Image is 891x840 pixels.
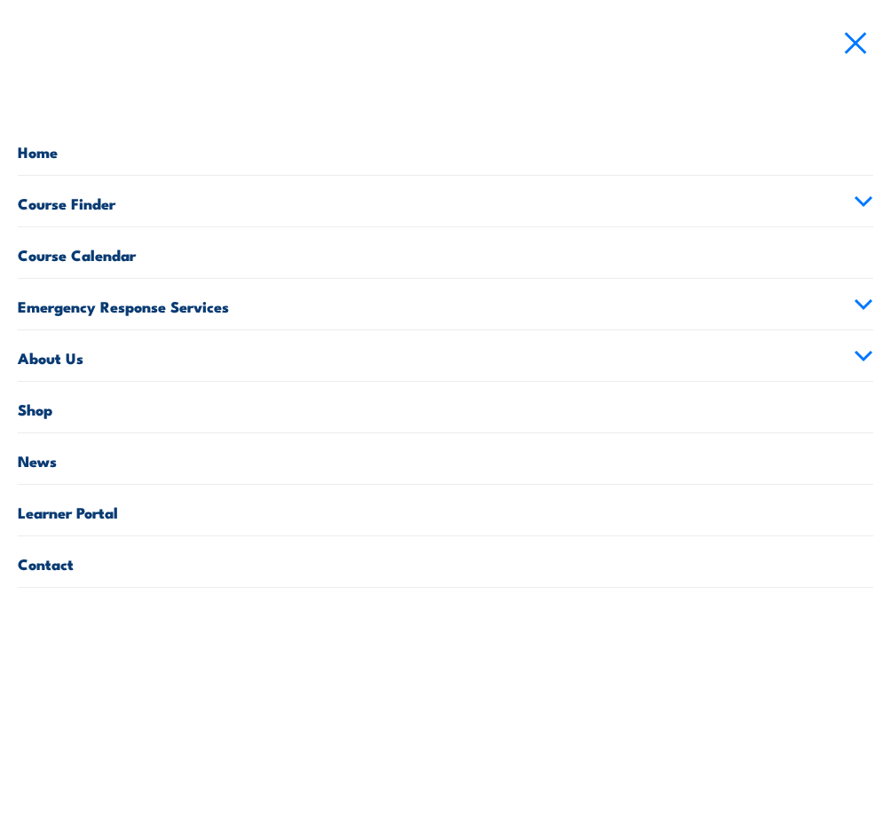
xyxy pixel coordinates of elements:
[18,124,873,175] a: Home
[18,279,873,329] a: Emergency Response Services
[18,176,873,226] a: Course Finder
[18,330,873,381] a: About Us
[18,536,873,587] a: Contact
[18,227,873,278] a: Course Calendar
[18,485,873,535] a: Learner Portal
[18,382,873,432] a: Shop
[18,433,873,484] a: News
